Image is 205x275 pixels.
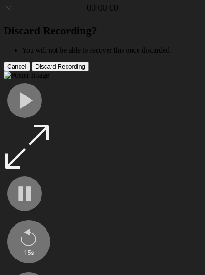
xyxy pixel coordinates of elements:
[87,3,118,13] a: 00:00:00
[4,71,49,79] img: Poster Image
[4,25,201,37] h2: Discard Recording?
[22,46,201,54] li: You will not be able to recover this once discarded.
[32,62,89,71] button: Discard Recording
[4,62,30,71] button: Cancel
